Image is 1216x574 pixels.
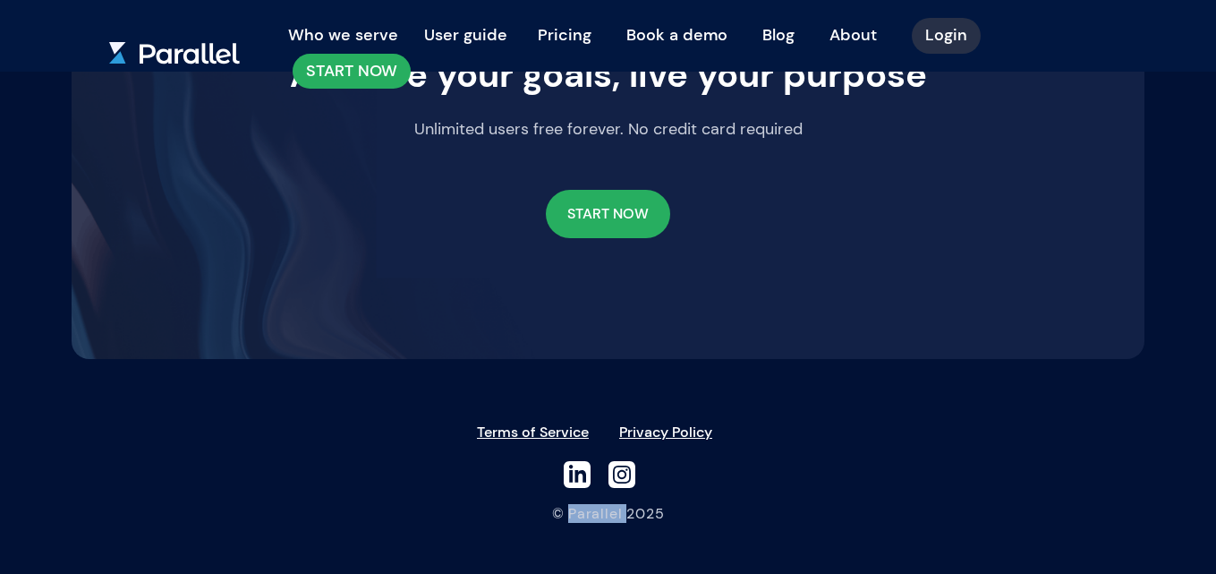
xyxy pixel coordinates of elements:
a: Blog [749,15,808,55]
img: parallel.svg [109,42,240,64]
a: About [816,15,890,55]
button: Who we serve [279,18,407,54]
a: WorkingInParallel linked in page [564,464,591,483]
a: START NOW [546,190,670,238]
a: Pricing [524,15,605,55]
a: Login [912,18,981,54]
a: Book a demo [613,15,741,55]
h6: © Parallel 2025 [72,506,1144,521]
button: User guide [415,18,516,54]
a: Terms of Service [477,423,589,441]
a: Privacy Policy [619,423,712,441]
a: WorkingInParallel linked in page [608,464,635,483]
a: START NOW [293,54,411,90]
